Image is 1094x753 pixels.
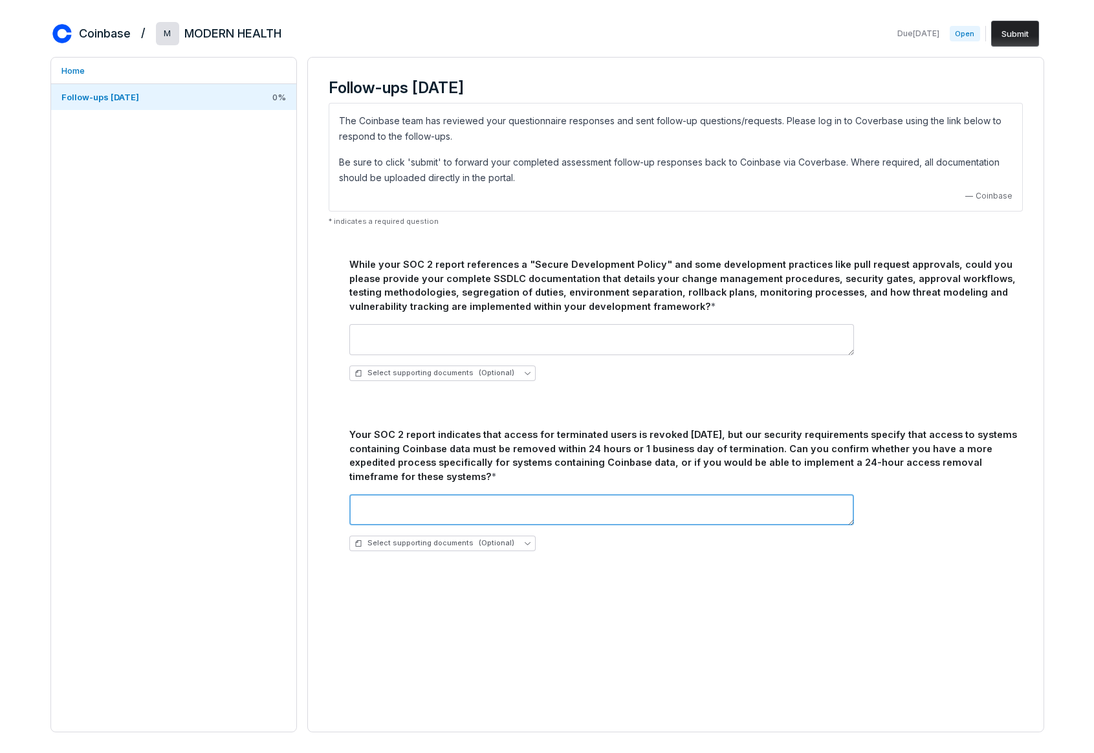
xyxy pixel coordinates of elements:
[339,155,1012,186] p: Be sure to click 'submit' to forward your completed assessment follow-up responses back to Coinba...
[51,84,296,110] a: Follow-ups [DATE]0%
[79,25,131,42] h2: Coinbase
[329,78,1023,98] h3: Follow-ups [DATE]
[61,92,139,102] span: Follow-ups [DATE]
[965,191,973,201] span: —
[272,91,286,103] span: 0 %
[349,428,1018,484] div: Your SOC 2 report indicates that access for terminated users is revoked [DATE], but our security ...
[479,368,514,378] span: (Optional)
[950,26,979,41] span: Open
[349,257,1018,314] div: While your SOC 2 report references a "Secure Development Policy" and some development practices l...
[355,368,514,378] span: Select supporting documents
[141,22,146,41] h2: /
[184,25,281,42] h2: MODERN HEALTH
[991,21,1039,47] button: Submit
[479,538,514,548] span: (Optional)
[976,191,1012,201] span: Coinbase
[329,217,1023,226] p: * indicates a required question
[897,28,939,39] span: Due [DATE]
[339,113,1012,144] p: The Coinbase team has reviewed your questionnaire responses and sent follow-up questions/requests...
[355,538,514,548] span: Select supporting documents
[51,58,296,83] a: Home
